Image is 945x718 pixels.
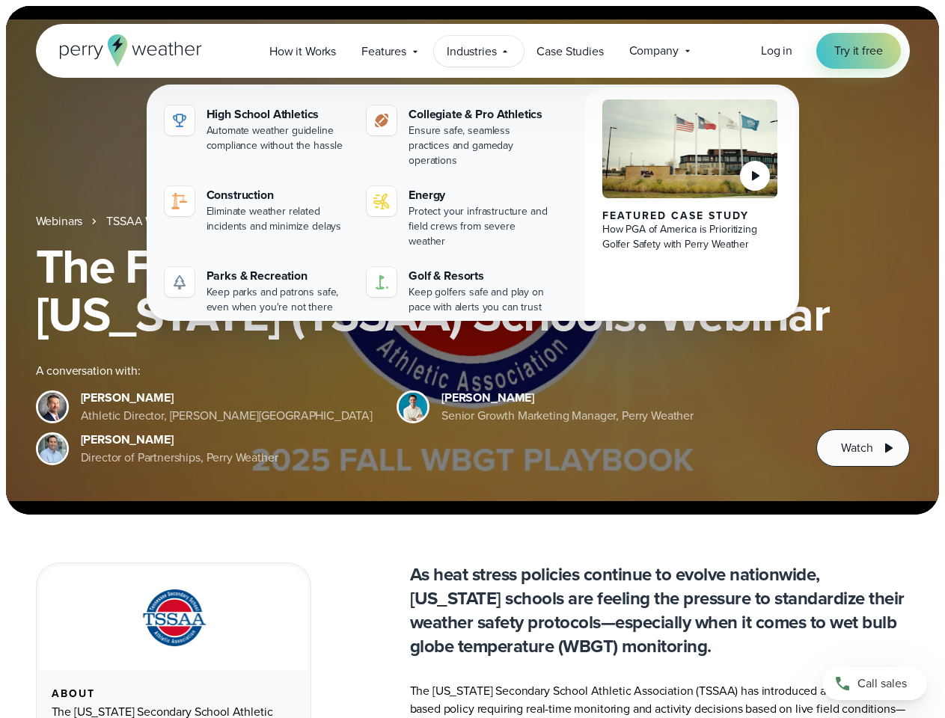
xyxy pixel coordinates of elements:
img: Brian Wyatt [38,393,67,421]
button: Watch [816,429,909,467]
div: Protect your infrastructure and field crews from severe weather [409,204,551,249]
img: TSSAA-Tennessee-Secondary-School-Athletic-Association.svg [123,584,224,652]
div: Senior Growth Marketing Manager, Perry Weather [441,407,694,425]
a: construction perry weather Construction Eliminate weather related incidents and minimize delays [159,180,355,240]
span: Case Studies [536,43,603,61]
img: Spencer Patton, Perry Weather [399,393,427,421]
span: Features [361,43,406,61]
nav: Breadcrumb [36,212,910,230]
h1: The Fall WBGT Playbook for [US_STATE] (TSSAA) Schools: Webinar [36,242,910,338]
img: energy-icon@2x-1.svg [373,192,391,210]
a: High School Athletics Automate weather guideline compliance without the hassle [159,99,355,159]
div: Collegiate & Pro Athletics [409,105,551,123]
span: Company [629,42,679,60]
img: highschool-icon.svg [171,111,189,129]
a: Energy Protect your infrastructure and field crews from severe weather [361,180,557,255]
a: Try it free [816,33,900,69]
div: Keep parks and patrons safe, even when you're not there [207,285,349,315]
div: Construction [207,186,349,204]
div: Eliminate weather related incidents and minimize delays [207,204,349,234]
div: A conversation with: [36,362,793,380]
a: PGA of America, Frisco Campus Featured Case Study How PGA of America is Prioritizing Golfer Safet... [584,88,796,333]
img: construction perry weather [171,192,189,210]
div: Energy [409,186,551,204]
a: How it Works [257,36,349,67]
a: Golf & Resorts Keep golfers safe and play on pace with alerts you can trust [361,261,557,321]
img: PGA of America, Frisco Campus [602,99,778,198]
span: Try it free [834,42,882,60]
div: Keep golfers safe and play on pace with alerts you can trust [409,285,551,315]
div: Parks & Recreation [207,267,349,285]
a: Call sales [822,667,927,700]
div: Golf & Resorts [409,267,551,285]
span: Call sales [857,675,907,693]
a: TSSAA WBGT Fall Playbook [106,212,248,230]
div: Director of Partnerships, Perry Weather [81,449,278,467]
img: Jeff Wood [38,435,67,463]
span: Industries [447,43,496,61]
div: About [52,688,296,700]
div: Featured Case Study [602,210,778,222]
img: golf-iconV2.svg [373,273,391,291]
span: Log in [761,42,792,59]
a: Collegiate & Pro Athletics Ensure safe, seamless practices and gameday operations [361,99,557,174]
img: proathletics-icon@2x-1.svg [373,111,391,129]
a: Parks & Recreation Keep parks and patrons safe, even when you're not there [159,261,355,321]
span: Watch [841,439,872,457]
div: [PERSON_NAME] [81,389,373,407]
p: As heat stress policies continue to evolve nationwide, [US_STATE] schools are feeling the pressur... [410,562,910,658]
img: parks-icon-grey.svg [171,273,189,291]
a: Case Studies [524,36,616,67]
div: Ensure safe, seamless practices and gameday operations [409,123,551,168]
div: [PERSON_NAME] [441,389,694,407]
div: [PERSON_NAME] [81,431,278,449]
div: Athletic Director, [PERSON_NAME][GEOGRAPHIC_DATA] [81,407,373,425]
div: Automate weather guideline compliance without the hassle [207,123,349,153]
div: How PGA of America is Prioritizing Golfer Safety with Perry Weather [602,222,778,252]
span: How it Works [269,43,336,61]
div: High School Athletics [207,105,349,123]
a: Webinars [36,212,83,230]
a: Log in [761,42,792,60]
